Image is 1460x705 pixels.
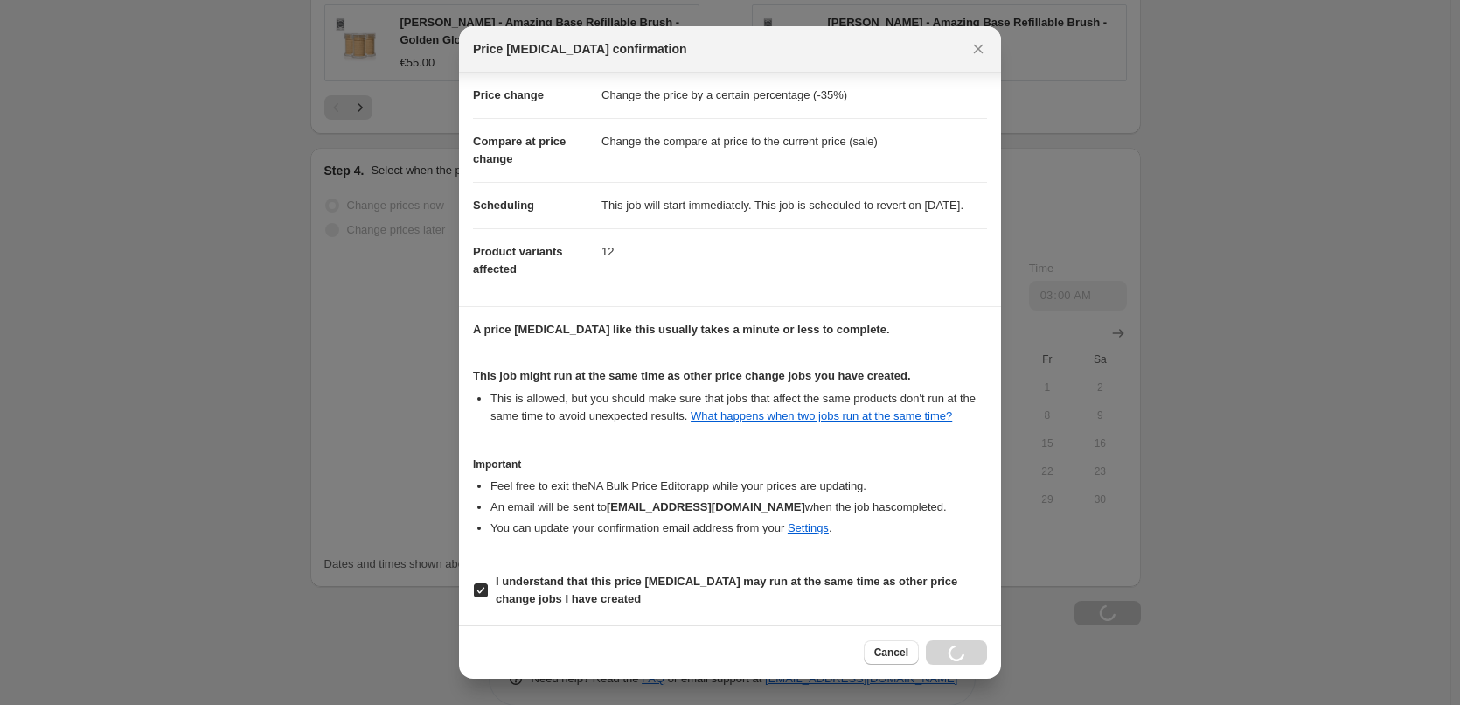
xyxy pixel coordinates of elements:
dd: Change the compare at price to the current price (sale) [601,118,987,164]
span: Scheduling [473,199,534,212]
li: An email will be sent to when the job has completed . [490,499,987,516]
dd: Change the price by a certain percentage (-35%) [601,73,987,118]
a: Settings [788,521,829,534]
li: Feel free to exit the NA Bulk Price Editor app while your prices are updating. [490,478,987,495]
span: Compare at price change [473,135,566,165]
span: Cancel [874,646,908,660]
dd: This job will start immediately. This job is scheduled to revert on [DATE]. [601,182,987,228]
button: Close [966,37,991,61]
span: Price [MEDICAL_DATA] confirmation [473,40,687,58]
b: This job might run at the same time as other price change jobs you have created. [473,369,911,382]
h3: Important [473,457,987,471]
b: [EMAIL_ADDRESS][DOMAIN_NAME] [607,500,805,513]
b: A price [MEDICAL_DATA] like this usually takes a minute or less to complete. [473,323,890,336]
dd: 12 [601,228,987,275]
span: Price change [473,88,544,101]
span: Product variants affected [473,245,563,276]
button: Cancel [864,640,919,665]
li: You can update your confirmation email address from your . [490,520,987,537]
a: What happens when two jobs run at the same time? [691,409,952,422]
li: This is allowed, but you should make sure that jobs that affect the same products don ' t run at ... [490,390,987,425]
b: I understand that this price [MEDICAL_DATA] may run at the same time as other price change jobs I... [496,575,957,605]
